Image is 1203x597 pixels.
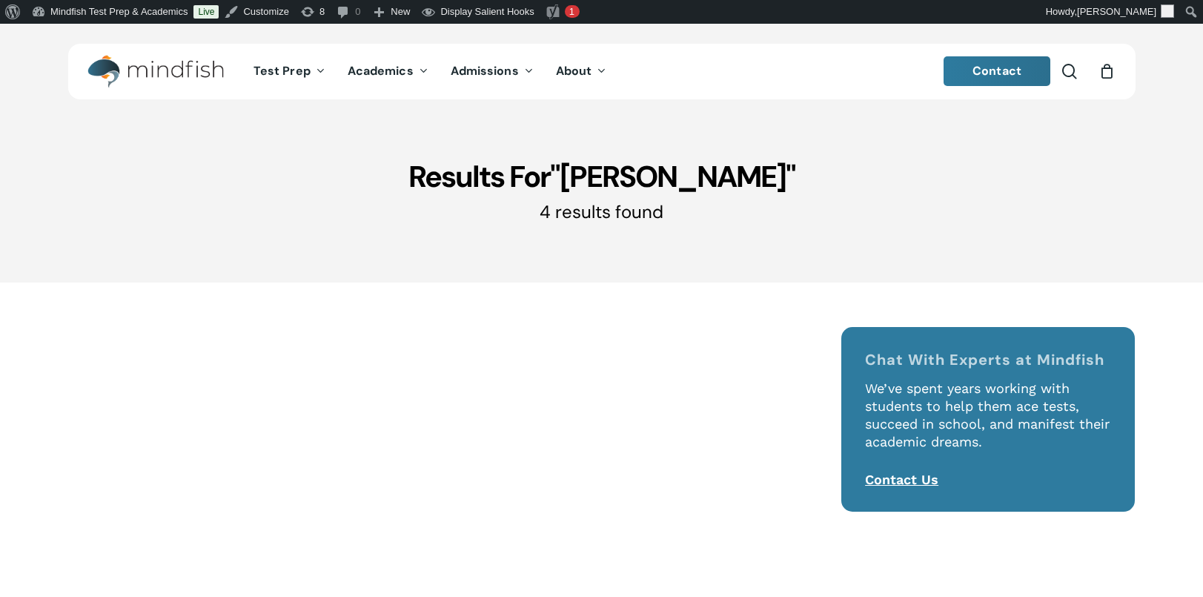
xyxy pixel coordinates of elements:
[193,5,219,19] a: Live
[253,63,311,79] span: Test Prep
[550,157,795,196] span: "[PERSON_NAME]"
[972,63,1021,79] span: Contact
[242,44,617,99] nav: Main Menu
[68,158,1136,195] h1: Results For
[242,65,337,78] a: Test Prep
[545,65,618,78] a: About
[348,63,414,79] span: Academics
[556,63,592,79] span: About
[865,380,1112,471] p: We’ve spent years working with students to help them ace tests, succeed in school, and manifest t...
[1099,63,1116,79] a: Cart
[337,65,440,78] a: Academics
[865,472,938,487] a: Contact Us
[440,65,545,78] a: Admissions
[451,63,519,79] span: Admissions
[569,6,574,17] span: 1
[1077,6,1156,17] span: [PERSON_NAME]
[865,351,1112,369] h4: Chat With Experts at Mindfish
[68,44,1136,99] header: Main Menu
[540,200,663,223] span: 4 results found
[944,56,1050,86] a: Contact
